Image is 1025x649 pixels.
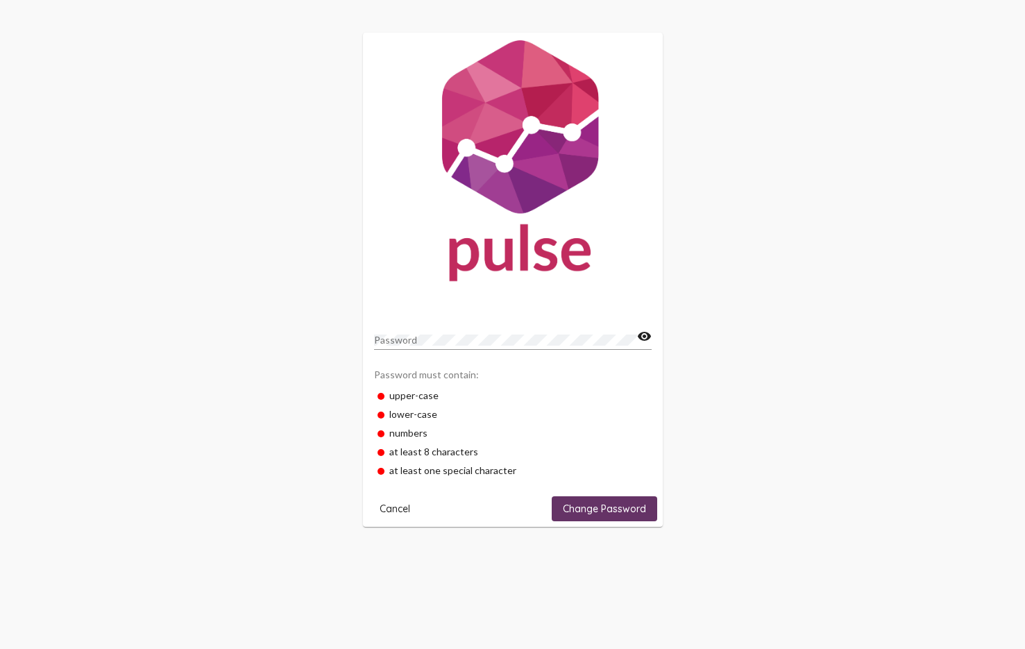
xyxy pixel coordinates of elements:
[363,33,663,295] img: Pulse For Good Logo
[374,423,652,442] div: numbers
[552,496,657,521] button: Change Password
[374,442,652,461] div: at least 8 characters
[374,461,652,480] div: at least one special character
[637,328,652,345] mat-icon: visibility
[374,362,652,386] div: Password must contain:
[374,386,652,405] div: upper-case
[374,405,652,423] div: lower-case
[369,496,421,521] button: Cancel
[563,503,646,515] span: Change Password
[380,503,410,515] span: Cancel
